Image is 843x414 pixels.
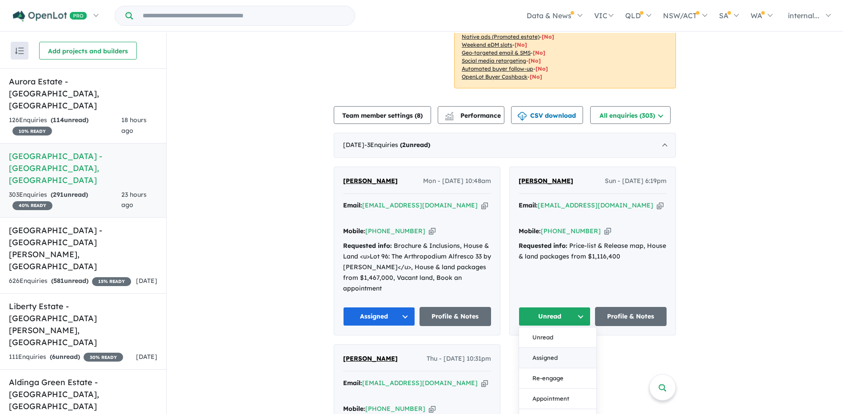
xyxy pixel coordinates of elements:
span: Thu - [DATE] 10:31pm [427,354,491,364]
strong: Mobile: [343,227,365,235]
div: [DATE] [334,133,676,158]
a: Profile & Notes [420,307,491,326]
div: Price-list & Release map, House & land packages from $1,116,400 [519,241,667,262]
strong: ( unread) [51,191,88,199]
span: 2 [402,141,406,149]
strong: Requested info: [343,242,392,250]
u: Automated buyer follow-up [462,65,533,72]
span: [No] [528,57,541,64]
strong: Mobile: [519,227,541,235]
button: Team member settings (8) [334,106,431,124]
strong: Email: [519,201,538,209]
strong: ( unread) [51,116,88,124]
span: 581 [53,277,64,285]
button: Add projects and builders [39,42,137,60]
button: Copy [604,227,611,236]
span: 18 hours ago [121,116,147,135]
a: Profile & Notes [595,307,667,326]
a: [PHONE_NUMBER] [365,405,425,413]
strong: ( unread) [50,353,80,361]
strong: Email: [343,379,362,387]
strong: Requested info: [519,242,567,250]
span: Performance [446,111,501,119]
span: 114 [53,116,64,124]
button: Copy [429,404,435,414]
a: [EMAIL_ADDRESS][DOMAIN_NAME] [538,201,653,209]
span: - 3 Enquir ies [364,141,430,149]
h5: Aldinga Green Estate - [GEOGRAPHIC_DATA] , [GEOGRAPHIC_DATA] [9,376,157,412]
button: Assigned [519,348,596,368]
div: 111 Enquir ies [9,352,123,362]
button: Assigned [343,307,415,326]
span: 10 % READY [12,127,52,135]
span: [DATE] [136,277,157,285]
a: [PHONE_NUMBER] [541,227,601,235]
div: 626 Enquir ies [9,276,131,287]
span: [No] [530,73,542,80]
img: sort.svg [15,48,24,54]
span: [PERSON_NAME] [343,354,398,362]
span: [No] [535,65,548,72]
button: All enquiries (303) [590,106,671,124]
u: OpenLot Buyer Cashback [462,73,527,80]
strong: Email: [343,201,362,209]
button: Copy [657,201,663,210]
button: CSV download [511,106,583,124]
span: 15 % READY [92,277,131,286]
button: Copy [481,201,488,210]
button: Performance [438,106,504,124]
img: line-chart.svg [445,112,453,117]
img: download icon [518,112,527,121]
h5: Aurora Estate - [GEOGRAPHIC_DATA] , [GEOGRAPHIC_DATA] [9,76,157,111]
a: [EMAIL_ADDRESS][DOMAIN_NAME] [362,379,478,387]
span: [DATE] [136,353,157,361]
a: [PHONE_NUMBER] [365,227,425,235]
img: bar-chart.svg [445,115,454,120]
a: [PERSON_NAME] [519,176,573,187]
span: 291 [53,191,64,199]
a: [EMAIL_ADDRESS][DOMAIN_NAME] [362,201,478,209]
strong: Mobile: [343,405,365,413]
span: [PERSON_NAME] [343,177,398,185]
button: Unread [519,327,596,348]
img: Openlot PRO Logo White [13,11,87,22]
span: [No] [542,33,554,40]
input: Try estate name, suburb, builder or developer [135,6,353,25]
a: [PERSON_NAME] [343,176,398,187]
u: Weekend eDM slots [462,41,512,48]
span: Sun - [DATE] 6:19pm [605,176,667,187]
span: [No] [533,49,545,56]
u: Social media retargeting [462,57,526,64]
button: Copy [481,378,488,388]
div: Brochure & Inclusions, House & Land <u>Lot 96: The Arthropodium Alfresco 33 by [PERSON_NAME]</u>,... [343,241,491,294]
span: Mon - [DATE] 10:48am [423,176,491,187]
h5: Liberty Estate - [GEOGRAPHIC_DATA][PERSON_NAME] , [GEOGRAPHIC_DATA] [9,300,157,348]
span: [PERSON_NAME] [519,177,573,185]
h5: [GEOGRAPHIC_DATA] - [GEOGRAPHIC_DATA][PERSON_NAME] , [GEOGRAPHIC_DATA] [9,224,157,272]
span: 23 hours ago [121,191,147,209]
u: Geo-targeted email & SMS [462,49,531,56]
button: Re-engage [519,368,596,389]
div: 303 Enquir ies [9,190,121,211]
span: [No] [515,41,527,48]
span: 6 [52,353,56,361]
strong: ( unread) [400,141,430,149]
u: Native ads (Promoted estate) [462,33,539,40]
h5: [GEOGRAPHIC_DATA] - [GEOGRAPHIC_DATA] , [GEOGRAPHIC_DATA] [9,150,157,186]
span: 8 [417,111,420,119]
span: internal... [788,11,819,20]
button: Appointment [519,389,596,409]
a: [PERSON_NAME] [343,354,398,364]
span: 30 % READY [84,353,123,362]
button: Copy [429,227,435,236]
button: Unread [519,307,591,326]
span: 40 % READY [12,201,52,210]
div: 126 Enquir ies [9,115,121,136]
strong: ( unread) [51,277,88,285]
